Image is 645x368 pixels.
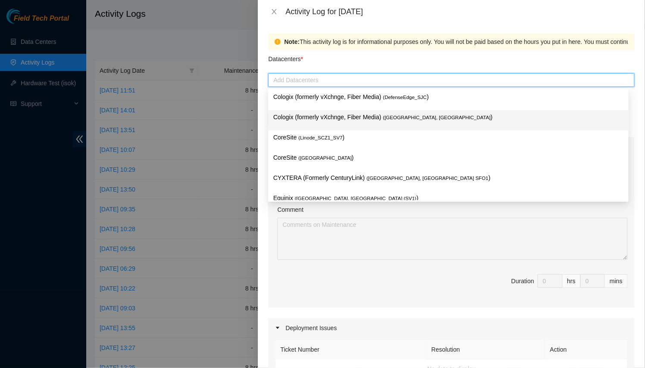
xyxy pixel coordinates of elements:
[545,340,628,359] th: Action
[273,92,623,102] p: Cologix (formerly vXchnge, Fiber Media) )
[268,318,635,338] div: Deployment Issues
[271,8,278,15] span: close
[366,176,488,181] span: ( [GEOGRAPHIC_DATA], [GEOGRAPHIC_DATA] SFO1
[273,112,623,122] p: Cologix (formerly vXchnge, Fiber Media) )
[383,95,427,100] span: ( DefenseEdge_SJC
[275,325,280,331] span: caret-right
[383,115,491,120] span: ( [GEOGRAPHIC_DATA], [GEOGRAPHIC_DATA]
[273,133,623,142] p: CoreSite )
[277,218,628,260] textarea: Comment
[273,193,623,203] p: Equinix )
[273,173,623,183] p: CYXTERA (Formerly CenturyLink) )
[563,274,581,288] div: hrs
[298,135,342,140] span: ( Linode_SCZ1_SV7
[277,205,304,214] label: Comment
[268,50,303,64] p: Datacenters
[273,153,623,163] p: CoreSite )
[605,274,628,288] div: mins
[511,276,534,286] div: Duration
[268,8,280,16] button: Close
[276,340,426,359] th: Ticket Number
[284,37,300,46] strong: Note:
[298,155,352,161] span: ( [GEOGRAPHIC_DATA]
[427,340,545,359] th: Resolution
[285,7,635,16] div: Activity Log for [DATE]
[295,196,416,201] span: ( [GEOGRAPHIC_DATA], [GEOGRAPHIC_DATA] (SV1)
[275,39,281,45] span: exclamation-circle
